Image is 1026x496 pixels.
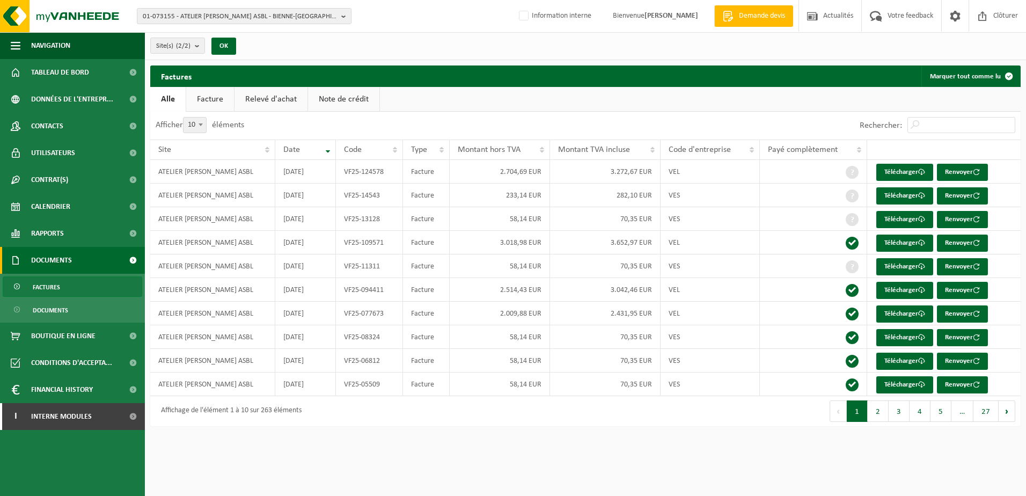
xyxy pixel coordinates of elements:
a: Télécharger [876,353,933,370]
span: Rapports [31,220,64,247]
count: (2/2) [176,42,190,49]
span: Site(s) [156,38,190,54]
span: Montant hors TVA [458,145,521,154]
span: Documents [31,247,72,274]
button: 1 [847,400,868,422]
td: 2.009,88 EUR [450,302,550,325]
td: ATELIER [PERSON_NAME] ASBL [150,231,275,254]
button: Renvoyer [937,258,988,275]
a: Factures [3,276,142,297]
a: Télécharger [876,376,933,393]
span: Payé complètement [768,145,838,154]
td: VF25-14543 [336,184,403,207]
td: ATELIER [PERSON_NAME] ASBL [150,373,275,396]
td: [DATE] [275,278,336,302]
td: VEL [661,302,759,325]
span: 01-073155 - ATELIER [PERSON_NAME] ASBL - BIENNE-[GEOGRAPHIC_DATA] [143,9,337,25]
button: Renvoyer [937,282,988,299]
button: Previous [830,400,847,422]
td: ATELIER [PERSON_NAME] ASBL [150,278,275,302]
td: VES [661,207,759,231]
a: Télécharger [876,329,933,346]
span: Type [411,145,427,154]
td: ATELIER [PERSON_NAME] ASBL [150,160,275,184]
td: [DATE] [275,254,336,278]
td: Facture [403,254,449,278]
button: Site(s)(2/2) [150,38,205,54]
td: Facture [403,325,449,349]
span: Factures [33,277,60,297]
td: [DATE] [275,302,336,325]
td: ATELIER [PERSON_NAME] ASBL [150,302,275,325]
span: Site [158,145,171,154]
td: Facture [403,349,449,373]
td: 58,14 EUR [450,207,550,231]
td: VES [661,373,759,396]
td: ATELIER [PERSON_NAME] ASBL [150,207,275,231]
span: Code d'entreprise [669,145,731,154]
td: VF25-13128 [336,207,403,231]
span: I [11,403,20,430]
span: … [951,400,973,422]
td: VEL [661,231,759,254]
td: [DATE] [275,349,336,373]
td: VF25-11311 [336,254,403,278]
td: 58,14 EUR [450,254,550,278]
span: Données de l'entrepr... [31,86,113,113]
td: 233,14 EUR [450,184,550,207]
label: Rechercher: [860,121,902,130]
td: VF25-06812 [336,349,403,373]
td: VEL [661,160,759,184]
td: ATELIER [PERSON_NAME] ASBL [150,184,275,207]
a: Télécharger [876,305,933,323]
td: Facture [403,184,449,207]
a: Documents [3,300,142,320]
td: VEL [661,278,759,302]
span: Conditions d'accepta... [31,349,112,376]
td: ATELIER [PERSON_NAME] ASBL [150,349,275,373]
h2: Factures [150,65,202,86]
td: [DATE] [275,160,336,184]
button: Marquer tout comme lu [921,65,1020,87]
label: Afficher éléments [156,121,244,129]
a: Alle [150,87,186,112]
td: [DATE] [275,184,336,207]
button: Renvoyer [937,235,988,252]
td: VES [661,184,759,207]
td: Facture [403,207,449,231]
span: Interne modules [31,403,92,430]
td: VF25-05509 [336,373,403,396]
a: Relevé d'achat [234,87,307,112]
span: 10 [183,117,207,133]
button: Renvoyer [937,164,988,181]
td: VES [661,254,759,278]
td: VF25-109571 [336,231,403,254]
button: Renvoyer [937,329,988,346]
button: 01-073155 - ATELIER [PERSON_NAME] ASBL - BIENNE-[GEOGRAPHIC_DATA] [137,8,351,24]
td: Facture [403,373,449,396]
td: VF25-08324 [336,325,403,349]
td: 58,14 EUR [450,325,550,349]
button: 5 [930,400,951,422]
td: ATELIER [PERSON_NAME] ASBL [150,254,275,278]
button: Renvoyer [937,353,988,370]
button: 3 [889,400,910,422]
td: 58,14 EUR [450,349,550,373]
button: Renvoyer [937,211,988,228]
span: 10 [184,118,206,133]
td: [DATE] [275,373,336,396]
span: Utilisateurs [31,140,75,166]
td: 3.652,97 EUR [550,231,661,254]
button: Renvoyer [937,305,988,323]
td: Facture [403,278,449,302]
td: Facture [403,231,449,254]
button: OK [211,38,236,55]
td: 70,35 EUR [550,325,661,349]
strong: [PERSON_NAME] [644,12,698,20]
span: Financial History [31,376,93,403]
td: VES [661,325,759,349]
a: Facture [186,87,234,112]
span: Calendrier [31,193,70,220]
a: Télécharger [876,235,933,252]
span: Contacts [31,113,63,140]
